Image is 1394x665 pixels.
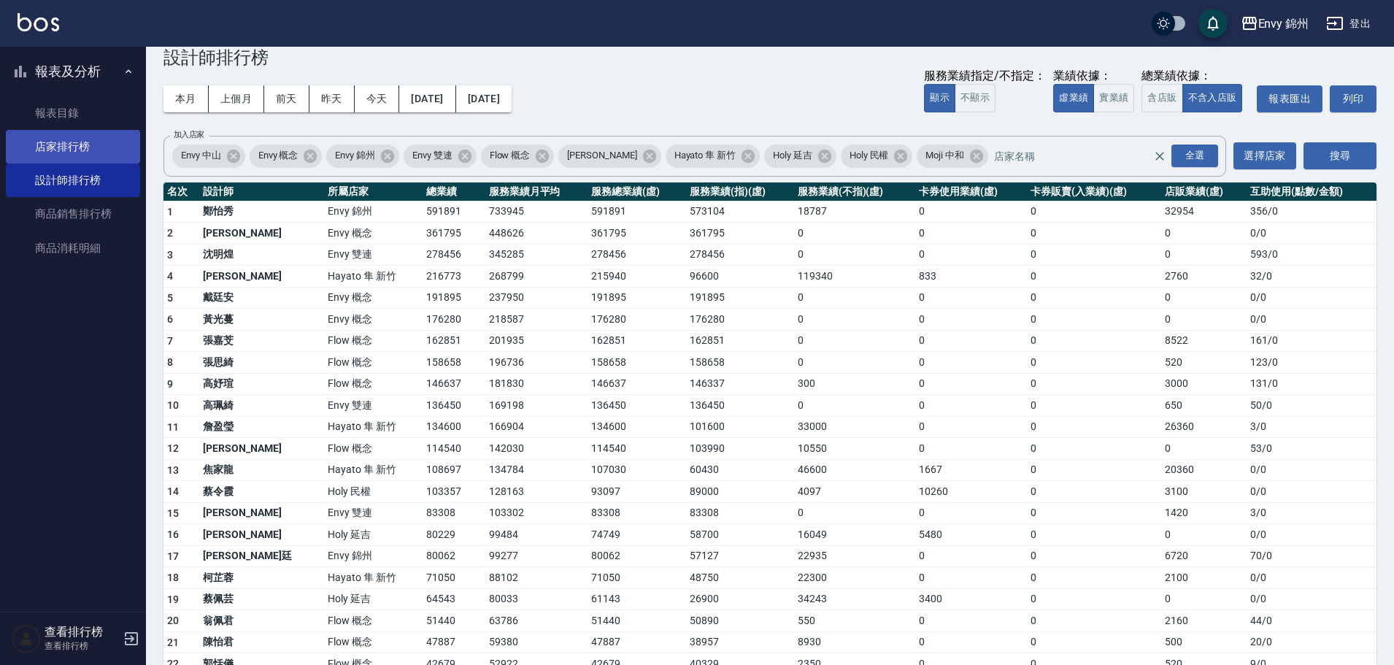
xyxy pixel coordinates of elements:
[485,287,588,309] td: 237950
[1235,9,1315,39] button: Envy 錦州
[1247,266,1376,288] td: 32 / 0
[163,47,1376,68] h3: 設計師排行榜
[167,572,180,583] span: 18
[404,148,461,163] span: Envy 雙連
[588,545,686,567] td: 80062
[167,378,173,390] span: 9
[172,148,230,163] span: Envy 中山
[915,545,1027,567] td: 0
[12,624,41,653] img: Person
[955,84,996,112] button: 不顯示
[686,459,794,481] td: 60430
[794,545,915,567] td: 22935
[1330,85,1376,112] button: 列印
[481,148,539,163] span: Flow 概念
[794,373,915,395] td: 300
[1053,69,1134,84] div: 業績依據：
[324,244,423,266] td: Envy 雙連
[1161,438,1247,460] td: 0
[324,438,423,460] td: Flow 概念
[423,502,485,524] td: 83308
[199,309,324,331] td: 黃光蔓
[794,395,915,417] td: 0
[18,13,59,31] img: Logo
[1027,223,1161,245] td: 0
[485,502,588,524] td: 103302
[199,395,324,417] td: 高珮綺
[1247,330,1376,352] td: 161 / 0
[423,223,485,245] td: 361795
[1171,145,1218,167] div: 全選
[1247,352,1376,374] td: 123 / 0
[588,244,686,266] td: 278456
[456,85,512,112] button: [DATE]
[1247,438,1376,460] td: 53 / 0
[1027,567,1161,589] td: 0
[423,309,485,331] td: 176280
[264,85,309,112] button: 前天
[1027,481,1161,503] td: 0
[841,145,913,168] div: Holy 民權
[1161,182,1247,201] th: 店販業績(虛)
[167,292,173,304] span: 5
[324,373,423,395] td: Flow 概念
[174,129,204,140] label: 加入店家
[1141,84,1182,112] button: 含店販
[915,567,1027,589] td: 0
[1257,85,1322,112] a: 報表匯出
[588,524,686,546] td: 74749
[485,481,588,503] td: 128163
[485,459,588,481] td: 134784
[1303,142,1376,169] button: 搜尋
[423,416,485,438] td: 134600
[167,206,173,218] span: 1
[794,459,915,481] td: 46600
[423,244,485,266] td: 278456
[686,567,794,589] td: 48750
[1247,567,1376,589] td: 0 / 0
[324,330,423,352] td: Flow 概念
[167,313,173,325] span: 6
[686,201,794,223] td: 573104
[423,266,485,288] td: 216773
[915,395,1027,417] td: 0
[1247,545,1376,567] td: 70 / 0
[485,244,588,266] td: 345285
[167,399,180,411] span: 10
[794,287,915,309] td: 0
[841,148,898,163] span: Holy 民權
[794,330,915,352] td: 0
[324,352,423,374] td: Flow 概念
[794,352,915,374] td: 0
[764,148,821,163] span: Holy 延吉
[917,145,988,168] div: Moji 中和
[588,182,686,201] th: 服務總業績(虛)
[324,567,423,589] td: Hayato 隼 新竹
[423,438,485,460] td: 114540
[167,550,180,562] span: 17
[1027,182,1161,201] th: 卡券販賣(入業績)(虛)
[250,145,323,168] div: Envy 概念
[686,588,794,610] td: 26900
[1161,244,1247,266] td: 0
[686,287,794,309] td: 191895
[1027,545,1161,567] td: 0
[1247,287,1376,309] td: 0 / 0
[1027,309,1161,331] td: 0
[794,502,915,524] td: 0
[1247,524,1376,546] td: 0 / 0
[199,223,324,245] td: [PERSON_NAME]
[167,637,180,648] span: 21
[1247,416,1376,438] td: 3 / 0
[686,438,794,460] td: 103990
[1247,481,1376,503] td: 0 / 0
[167,528,180,540] span: 16
[1168,142,1221,170] button: Open
[588,309,686,331] td: 176280
[915,481,1027,503] td: 10260
[423,287,485,309] td: 191895
[794,182,915,201] th: 服務業績(不指)(虛)
[199,481,324,503] td: 蔡令霞
[485,266,588,288] td: 268799
[423,201,485,223] td: 591891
